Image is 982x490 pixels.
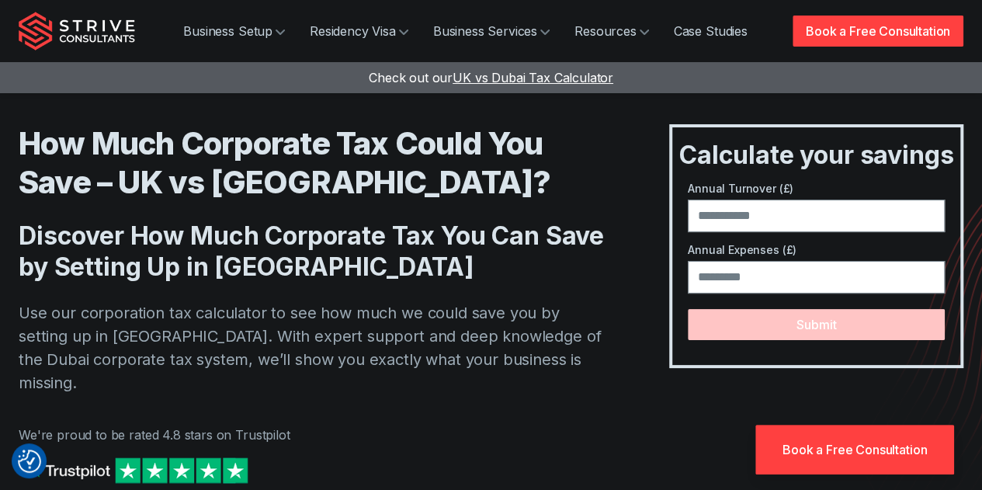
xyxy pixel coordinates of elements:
[171,16,297,47] a: Business Setup
[18,450,41,473] button: Consent Preferences
[661,16,760,47] a: Case Studies
[793,16,963,47] a: Book a Free Consultation
[19,124,607,202] h1: How Much Corporate Tax Could You Save – UK vs [GEOGRAPHIC_DATA]?
[562,16,661,47] a: Resources
[453,70,613,85] span: UK vs Dubai Tax Calculator
[19,221,607,283] h2: Discover How Much Corporate Tax You Can Save by Setting Up in [GEOGRAPHIC_DATA]
[688,180,945,196] label: Annual Turnover (£)
[19,301,607,394] p: Use our corporation tax calculator to see how much we could save you by setting up in [GEOGRAPHIC...
[369,70,613,85] a: Check out ourUK vs Dubai Tax Calculator
[755,425,954,474] a: Book a Free Consultation
[19,426,607,444] p: We're proud to be rated 4.8 stars on Trustpilot
[18,450,41,473] img: Revisit consent button
[19,454,252,487] img: Strive on Trustpilot
[297,16,421,47] a: Residency Visa
[688,242,945,258] label: Annual Expenses (£)
[421,16,562,47] a: Business Services
[688,309,945,340] button: Submit
[678,140,954,171] h3: Calculate your savings
[19,12,135,50] img: Strive Consultants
